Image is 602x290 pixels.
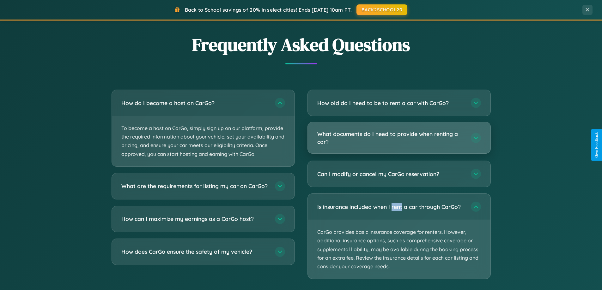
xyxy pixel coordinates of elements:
[317,130,465,145] h3: What documents do I need to provide when renting a car?
[121,215,269,223] h3: How can I maximize my earnings as a CarGo host?
[317,99,465,107] h3: How old do I need to be to rent a car with CarGo?
[121,182,269,190] h3: What are the requirements for listing my car on CarGo?
[308,220,490,279] p: CarGo provides basic insurance coverage for renters. However, additional insurance options, such ...
[317,203,465,211] h3: Is insurance included when I rent a car through CarGo?
[121,99,269,107] h3: How do I become a host on CarGo?
[112,116,295,166] p: To become a host on CarGo, simply sign up on our platform, provide the required information about...
[594,132,599,158] div: Give Feedback
[185,7,352,13] span: Back to School savings of 20% in select cities! Ends [DATE] 10am PT.
[112,33,491,57] h2: Frequently Asked Questions
[356,4,407,15] button: BACK2SCHOOL20
[317,170,465,178] h3: Can I modify or cancel my CarGo reservation?
[121,248,269,256] h3: How does CarGo ensure the safety of my vehicle?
